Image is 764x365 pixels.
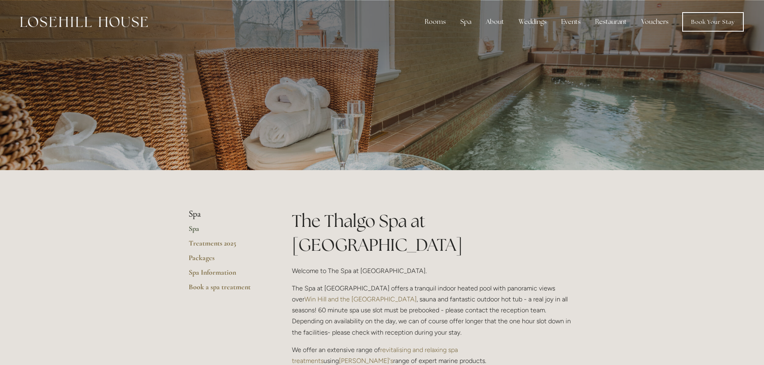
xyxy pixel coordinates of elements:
a: Book a spa treatment [189,282,266,297]
a: Spa Information [189,268,266,282]
h1: The Thalgo Spa at [GEOGRAPHIC_DATA] [292,209,576,257]
div: Weddings [512,14,553,30]
div: Spa [454,14,478,30]
p: Welcome to The Spa at [GEOGRAPHIC_DATA]. [292,265,576,276]
a: Win Hill and the [GEOGRAPHIC_DATA] [304,295,417,303]
li: Spa [189,209,266,220]
div: About [479,14,511,30]
a: Book Your Stay [682,12,744,32]
img: Losehill House [20,17,148,27]
a: Spa [189,224,266,239]
p: The Spa at [GEOGRAPHIC_DATA] offers a tranquil indoor heated pool with panoramic views over , sau... [292,283,576,338]
a: Treatments 2025 [189,239,266,253]
div: Events [555,14,587,30]
a: Vouchers [635,14,675,30]
div: Rooms [418,14,452,30]
a: [PERSON_NAME]'s [339,357,393,365]
div: Restaurant [589,14,633,30]
a: Packages [189,253,266,268]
